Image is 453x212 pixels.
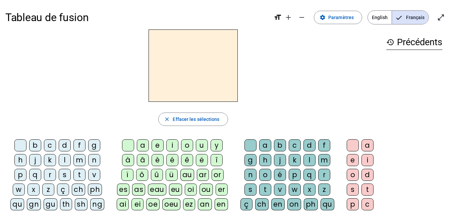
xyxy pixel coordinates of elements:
div: as [132,184,145,196]
span: Paramètres [328,13,354,21]
mat-icon: history [386,38,394,46]
div: ch [255,198,269,210]
div: p [289,169,301,181]
div: g [244,154,257,166]
mat-icon: remove [298,13,306,21]
div: ê [181,154,193,166]
div: b [29,139,41,151]
div: x [27,184,40,196]
div: sh [75,198,88,210]
span: Français [392,11,429,24]
div: é [166,154,178,166]
button: Diminuer la taille de la police [295,11,308,24]
div: n [244,169,257,181]
div: i [361,154,374,166]
div: u [196,139,208,151]
div: q [29,169,41,181]
div: o [259,169,271,181]
div: r [318,169,330,181]
div: m [318,154,330,166]
div: or [212,169,224,181]
div: er [216,184,228,196]
div: o [181,139,193,151]
div: eau [148,184,166,196]
div: à [122,154,134,166]
div: e [347,154,359,166]
div: s [347,184,359,196]
div: ai [117,198,129,210]
button: Paramètres [314,11,362,24]
mat-icon: format_size [274,13,282,21]
div: z [42,184,54,196]
div: t [259,184,271,196]
div: d [59,139,71,151]
div: ng [90,198,104,210]
div: p [347,198,359,210]
div: m [73,154,86,166]
div: j [29,154,41,166]
div: v [88,169,100,181]
div: î [211,154,223,166]
div: gn [27,198,41,210]
div: f [73,139,86,151]
div: w [13,184,25,196]
div: k [289,154,301,166]
div: gu [44,198,57,210]
mat-icon: settings [320,14,326,20]
div: û [151,169,163,181]
div: c [44,139,56,151]
button: Augmenter la taille de la police [282,11,295,24]
div: s [244,184,257,196]
div: f [318,139,330,151]
div: p [14,169,26,181]
div: au [180,169,194,181]
div: b [274,139,286,151]
div: ph [88,184,102,196]
mat-icon: close [164,116,170,122]
div: x [303,184,316,196]
div: ch [72,184,85,196]
div: ç [57,184,69,196]
div: en [271,198,285,210]
div: t [361,184,374,196]
button: Effacer les sélections [158,113,228,126]
div: es [117,184,129,196]
div: oi [185,184,197,196]
div: ç [240,198,252,210]
div: z [318,184,330,196]
mat-icon: add [284,13,292,21]
div: ar [197,169,209,181]
div: y [211,139,223,151]
span: Effacer les sélections [173,115,219,123]
div: w [289,184,301,196]
div: c [289,139,301,151]
div: s [59,169,71,181]
mat-button-toggle-group: Language selection [367,10,429,24]
div: on [287,198,301,210]
div: g [88,139,100,151]
h3: Précédents [386,35,442,50]
div: a [361,139,374,151]
div: ë [196,154,208,166]
div: ei [131,198,144,210]
div: h [14,154,26,166]
div: h [259,154,271,166]
div: é [274,169,286,181]
div: en [215,198,228,210]
div: â [137,154,149,166]
button: Entrer en plein écran [434,11,448,24]
div: l [59,154,71,166]
div: oe [146,198,160,210]
div: q [303,169,316,181]
div: qu [10,198,24,210]
div: eu [169,184,182,196]
div: l [303,154,316,166]
div: r [44,169,56,181]
div: a [137,139,149,151]
div: d [361,169,374,181]
div: n [88,154,100,166]
div: i [166,139,178,151]
div: è [152,154,164,166]
h1: Tableau de fusion [5,7,268,28]
div: ph [304,198,318,210]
